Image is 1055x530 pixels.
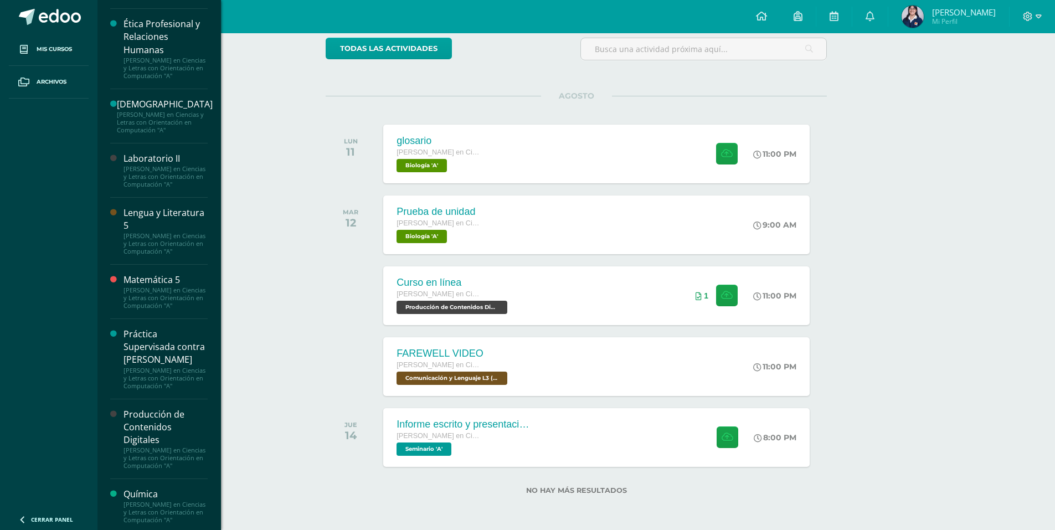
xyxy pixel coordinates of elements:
[117,98,213,111] div: [DEMOGRAPHIC_DATA]
[326,486,827,495] label: No hay más resultados
[397,135,480,147] div: glosario
[932,7,996,18] span: [PERSON_NAME]
[123,207,208,255] a: Lengua y Literatura 5[PERSON_NAME] en Ciencias y Letras con Orientación en Computación "A"
[397,230,447,243] span: Biología 'A'
[123,286,208,310] div: [PERSON_NAME] en Ciencias y Letras con Orientación en Computación "A"
[123,488,208,501] div: Química
[123,18,208,56] div: Ética Profesional y Relaciones Humanas
[344,137,358,145] div: LUN
[123,18,208,79] a: Ética Profesional y Relaciones Humanas[PERSON_NAME] en Ciencias y Letras con Orientación en Compu...
[397,348,510,359] div: FAREWELL VIDEO
[123,501,208,524] div: [PERSON_NAME] en Ciencias y Letras con Orientación en Computación "A"
[343,208,358,216] div: MAR
[397,361,480,369] span: [PERSON_NAME] en Ciencias y Letras con Orientación en Computación
[541,91,612,101] span: AGOSTO
[123,488,208,524] a: Química[PERSON_NAME] en Ciencias y Letras con Orientación en Computación "A"
[9,66,89,99] a: Archivos
[397,442,451,456] span: Seminario 'A'
[31,516,73,523] span: Cerrar panel
[123,165,208,188] div: [PERSON_NAME] en Ciencias y Letras con Orientación en Computación "A"
[123,328,208,389] a: Práctica Supervisada contra [PERSON_NAME][PERSON_NAME] en Ciencias y Letras con Orientación en Co...
[753,291,796,301] div: 11:00 PM
[343,216,358,229] div: 12
[326,38,452,59] a: todas las Actividades
[37,45,72,54] span: Mis cursos
[753,362,796,372] div: 11:00 PM
[37,78,66,86] span: Archivos
[123,207,208,232] div: Lengua y Literatura 5
[397,372,507,385] span: Comunicación y Lenguaje L3 (Inglés Técnico) 5 'A'
[397,419,529,430] div: Informe escrito y presentación final
[123,232,208,255] div: [PERSON_NAME] en Ciencias y Letras con Orientación en Computación "A"
[123,274,208,310] a: Matemática 5[PERSON_NAME] en Ciencias y Letras con Orientación en Computación "A"
[123,56,208,80] div: [PERSON_NAME] en Ciencias y Letras con Orientación en Computación "A"
[397,301,507,314] span: Producción de Contenidos Digitales 'A'
[123,408,208,446] div: Producción de Contenidos Digitales
[397,219,480,227] span: [PERSON_NAME] en Ciencias y Letras con Orientación en Computación
[581,38,826,60] input: Busca una actividad próxima aquí...
[123,152,208,188] a: Laboratorio II[PERSON_NAME] en Ciencias y Letras con Orientación en Computación "A"
[397,159,447,172] span: Biología 'A'
[117,98,213,134] a: [DEMOGRAPHIC_DATA][PERSON_NAME] en Ciencias y Letras con Orientación en Computación "A"
[344,429,357,442] div: 14
[123,446,208,470] div: [PERSON_NAME] en Ciencias y Letras con Orientación en Computación "A"
[344,421,357,429] div: JUE
[397,148,480,156] span: [PERSON_NAME] en Ciencias y Letras con Orientación en Computación
[123,152,208,165] div: Laboratorio II
[123,367,208,390] div: [PERSON_NAME] en Ciencias y Letras con Orientación en Computación "A"
[123,408,208,470] a: Producción de Contenidos Digitales[PERSON_NAME] en Ciencias y Letras con Orientación en Computaci...
[753,149,796,159] div: 11:00 PM
[902,6,924,28] img: 54373e87f1e680ae0794753f8376f490.png
[344,145,358,158] div: 11
[397,432,480,440] span: [PERSON_NAME] en Ciencias y Letras con Orientación en Computación
[397,277,510,289] div: Curso en línea
[696,291,708,300] div: Archivos entregados
[9,33,89,66] a: Mis cursos
[932,17,996,26] span: Mi Perfil
[117,111,213,134] div: [PERSON_NAME] en Ciencias y Letras con Orientación en Computación "A"
[397,290,480,298] span: [PERSON_NAME] en Ciencias y Letras con Orientación en Computación
[754,433,796,442] div: 8:00 PM
[397,206,480,218] div: Prueba de unidad
[704,291,708,300] span: 1
[753,220,796,230] div: 9:00 AM
[123,328,208,366] div: Práctica Supervisada contra [PERSON_NAME]
[123,274,208,286] div: Matemática 5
